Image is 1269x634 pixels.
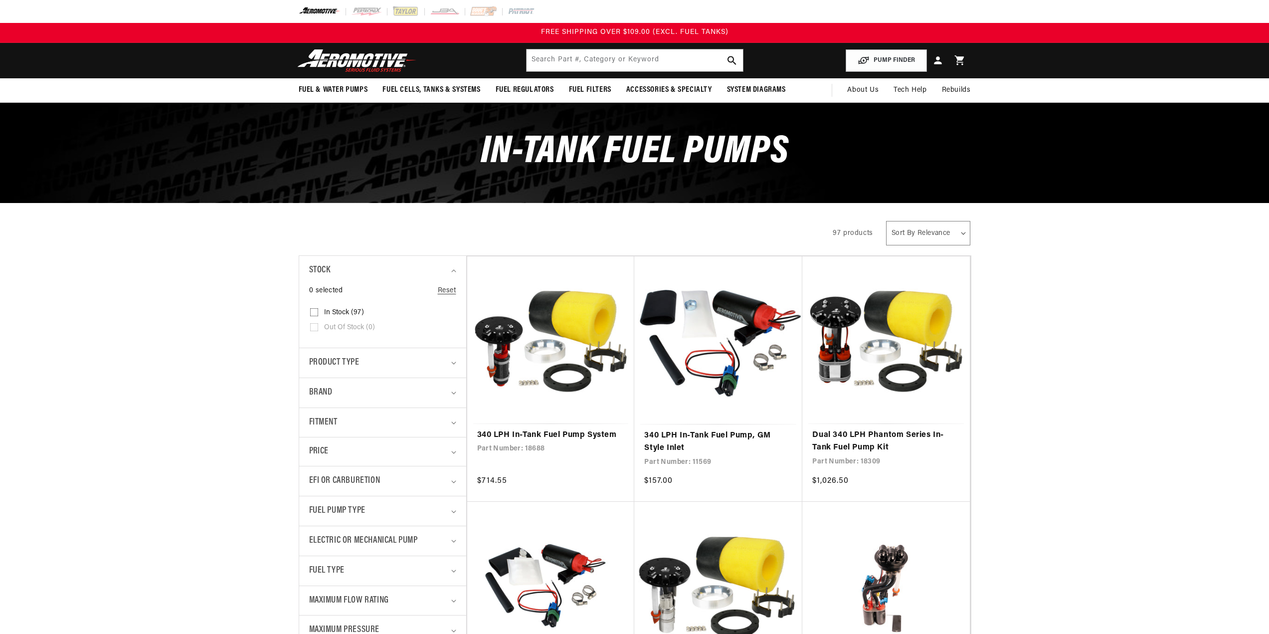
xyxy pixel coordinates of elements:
[291,78,375,102] summary: Fuel & Water Pumps
[894,85,926,96] span: Tech Help
[382,85,480,95] span: Fuel Cells, Tanks & Systems
[846,49,927,72] button: PUMP FINDER
[496,85,554,95] span: Fuel Regulators
[934,78,978,102] summary: Rebuilds
[438,285,456,296] a: Reset
[527,49,743,71] input: Search by Part Number, Category or Keyword
[324,323,375,332] span: Out of stock (0)
[309,526,456,556] summary: Electric or Mechanical Pump (0 selected)
[309,534,418,548] span: Electric or Mechanical Pump
[375,78,488,102] summary: Fuel Cells, Tanks & Systems
[488,78,561,102] summary: Fuel Regulators
[721,49,743,71] button: search button
[309,416,338,430] span: Fitment
[309,285,343,296] span: 0 selected
[833,229,873,237] span: 97 products
[847,86,879,94] span: About Us
[309,445,329,458] span: Price
[299,85,368,95] span: Fuel & Water Pumps
[840,78,886,102] a: About Us
[309,504,365,518] span: Fuel Pump Type
[619,78,720,102] summary: Accessories & Specialty
[812,429,960,454] a: Dual 340 LPH Phantom Series In-Tank Fuel Pump Kit
[309,263,331,278] span: Stock
[309,474,380,488] span: EFI or Carburetion
[309,496,456,526] summary: Fuel Pump Type (0 selected)
[727,85,786,95] span: System Diagrams
[541,28,728,36] span: FREE SHIPPING OVER $109.00 (EXCL. FUEL TANKS)
[644,429,792,455] a: 340 LPH In-Tank Fuel Pump, GM Style Inlet
[309,378,456,408] summary: Brand (0 selected)
[309,256,456,285] summary: Stock (0 selected)
[477,429,625,442] a: 340 LPH In-Tank Fuel Pump System
[481,133,789,172] span: In-Tank Fuel Pumps
[569,85,611,95] span: Fuel Filters
[626,85,712,95] span: Accessories & Specialty
[561,78,619,102] summary: Fuel Filters
[295,49,419,72] img: Aeromotive
[309,556,456,586] summary: Fuel Type (0 selected)
[309,466,456,496] summary: EFI or Carburetion (0 selected)
[309,437,456,466] summary: Price
[942,85,971,96] span: Rebuilds
[309,386,333,400] span: Brand
[886,78,934,102] summary: Tech Help
[324,308,364,317] span: In stock (97)
[309,594,389,608] span: Maximum Flow Rating
[309,348,456,378] summary: Product type (0 selected)
[309,356,360,370] span: Product type
[309,564,345,578] span: Fuel Type
[720,78,793,102] summary: System Diagrams
[309,586,456,616] summary: Maximum Flow Rating (0 selected)
[309,408,456,437] summary: Fitment (0 selected)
